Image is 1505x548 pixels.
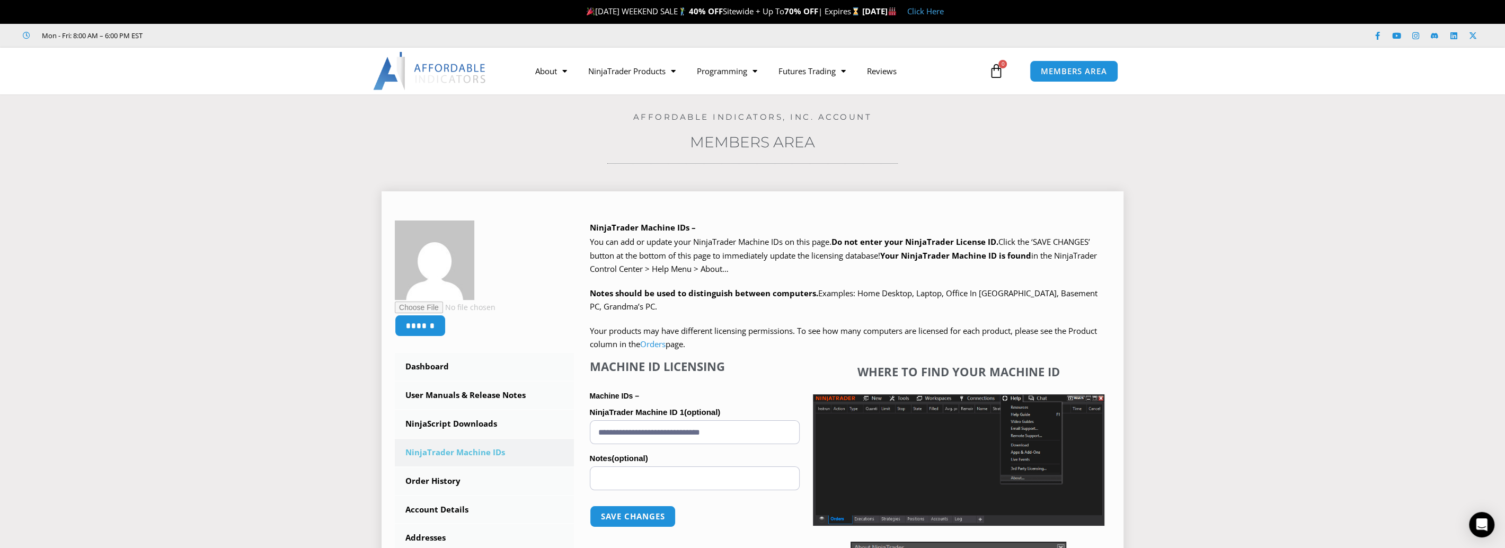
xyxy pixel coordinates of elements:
[684,408,720,417] span: (optional)
[856,59,907,83] a: Reviews
[831,236,998,247] b: Do not enter your NinjaTrader License ID.
[768,59,856,83] a: Futures Trading
[395,410,574,438] a: NinjaScript Downloads
[1469,512,1494,537] div: Open Intercom Messenger
[862,6,897,16] strong: [DATE]
[395,467,574,495] a: Order History
[590,288,1097,312] span: Examples: Home Desktop, Laptop, Office In [GEOGRAPHIC_DATA], Basement PC, Grandma’s PC.
[689,6,723,16] strong: 40% OFF
[633,112,872,122] a: Affordable Indicators, Inc. Account
[972,56,1019,86] a: 0
[590,506,676,527] button: Save changes
[590,222,696,233] b: NinjaTrader Machine IDs –
[525,59,986,83] nav: Menu
[590,288,818,298] strong: Notes should be used to distinguish between computers.
[590,359,800,373] h4: Machine ID Licensing
[525,59,578,83] a: About
[640,339,666,349] a: Orders
[373,52,487,90] img: LogoAI | Affordable Indicators – NinjaTrader
[395,382,574,409] a: User Manuals & Release Notes
[813,365,1104,378] h4: Where to find your Machine ID
[395,496,574,524] a: Account Details
[590,236,1097,274] span: Click the ‘SAVE CHANGES’ button at the bottom of this page to immediately update the licensing da...
[590,236,831,247] span: You can add or update your NinjaTrader Machine IDs on this page.
[590,404,800,420] label: NinjaTrader Machine ID 1
[998,60,1007,68] span: 0
[395,220,474,300] img: 6a77f1cb8eab9a104d3670f68551ad9b89822851f393040af3207301672f12bf
[880,250,1031,261] strong: Your NinjaTrader Machine ID is found
[612,454,648,463] span: (optional)
[813,394,1104,526] img: Screenshot 2025-01-17 1155544 | Affordable Indicators – NinjaTrader
[590,392,639,400] strong: Machine IDs –
[157,30,316,41] iframe: Customer reviews powered by Trustpilot
[590,325,1097,350] span: Your products may have different licensing permissions. To see how many computers are licensed fo...
[584,6,862,16] span: [DATE] WEEKEND SALE Sitewide + Up To | Expires
[888,7,896,15] img: 🏭
[395,353,574,381] a: Dashboard
[907,6,944,16] a: Click Here
[852,7,860,15] img: ⌛
[678,7,686,15] img: 🏌️‍♂️
[1041,67,1107,75] span: MEMBERS AREA
[578,59,686,83] a: NinjaTrader Products
[784,6,818,16] strong: 70% OFF
[1030,60,1118,82] a: MEMBERS AREA
[690,133,815,151] a: Members Area
[587,7,595,15] img: 🎉
[39,29,143,42] span: Mon - Fri: 8:00 AM – 6:00 PM EST
[590,450,800,466] label: Notes
[395,439,574,466] a: NinjaTrader Machine IDs
[686,59,768,83] a: Programming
